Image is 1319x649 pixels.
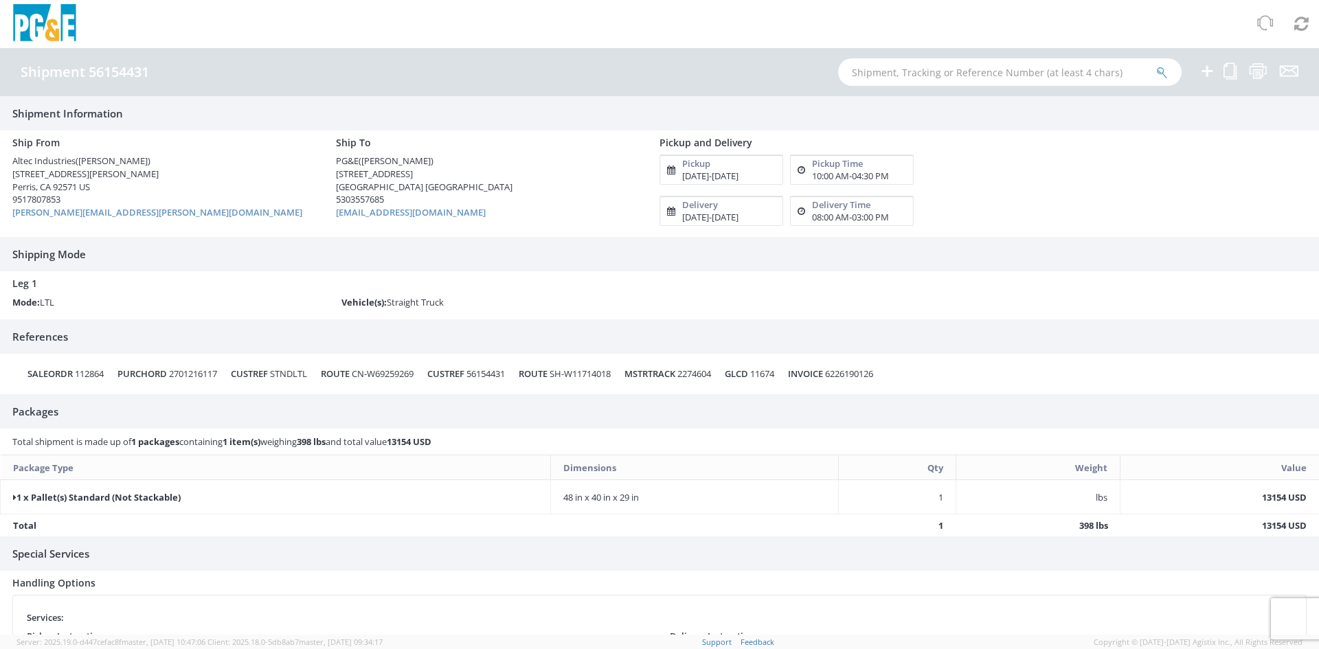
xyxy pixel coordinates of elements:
th: Value [1120,455,1319,480]
a: Support [702,637,732,647]
strong: 13154 USD [1262,491,1307,503]
td: 13154 USD [1120,514,1319,536]
span: 11674 [750,367,774,380]
div: PG&E [336,155,639,168]
h5: Delivery Instructions: [670,631,761,641]
h5: SALEORDR [27,369,73,378]
td: Total [1,514,839,536]
h5: Delivery Time [812,200,870,209]
span: master, [DATE] 10:47:06 [122,637,205,647]
h5: Delivery [682,200,718,209]
div: Altec Industries [12,155,315,168]
a: [EMAIL_ADDRESS][DOMAIN_NAME] [336,206,486,218]
div: [DATE] [DATE] [682,170,739,183]
span: CN-W69259269 [352,367,414,380]
span: ([PERSON_NAME]) [359,155,433,167]
a: [PERSON_NAME][EMAIL_ADDRESS][PERSON_NAME][DOMAIN_NAME] [12,206,302,218]
div: Straight Truck [331,296,660,309]
span: Server: 2025.19.0-d447cefac8f [16,637,205,647]
div: 08:00 AM 03:00 PM [812,211,889,224]
h4: Leg 1 [12,278,1307,288]
span: - [849,211,852,223]
span: Client: 2025.18.0-5db8ab7 [207,637,383,647]
h5: MSTRTRACK [624,369,675,378]
span: 2274604 [677,367,711,380]
strong: 1 x Pallet(s) Standard (Not Stackable) [13,491,181,503]
span: 2701216117 [169,367,217,380]
h5: Services: [27,613,64,622]
h5: CUSTREF [427,369,464,378]
th: Dimensions [550,455,838,480]
div: LTL [2,296,331,309]
div: [STREET_ADDRESS] [336,168,639,181]
h5: CUSTREF [231,369,268,378]
img: pge-logo-06675f144f4cfa6a6814.png [10,4,79,45]
th: Package Type [1,455,551,480]
h5: GLCD [725,369,748,378]
input: Shipment, Tracking or Reference Number (at least 4 chars) [838,58,1182,86]
th: Weight [956,455,1120,480]
h5: PURCHORD [117,369,167,378]
td: 1 [838,480,956,514]
div: [DATE] [DATE] [682,211,739,224]
span: - [849,170,852,182]
h5: Pickup [682,159,710,168]
a: Feedback [741,637,774,647]
strong: 1 packages [131,435,179,448]
strong: 13154 USD [387,435,431,448]
th: Qty [838,455,956,480]
h4: Pickup and Delivery [659,137,1070,148]
span: 56154431 [466,367,505,380]
h4: Ship From [12,137,315,148]
span: SH-W11714018 [550,367,611,380]
h5: ROUTE [519,369,548,378]
td: 48 in x 40 in x 29 in [550,480,838,514]
span: 112864 [75,367,104,380]
h5: ROUTE [321,369,350,378]
strong: 1 item(s) [223,435,260,448]
span: - [709,211,712,223]
h5: Pickup Instructions: [27,631,111,641]
div: 5303557685 [336,193,639,206]
div: Perris, CA 92571 US [12,181,315,194]
strong: Mode: [12,296,40,308]
div: 10:00 AM 04:30 PM [812,170,889,183]
h4: Ship To [336,137,639,148]
h5: INVOICE [788,369,823,378]
td: 398 lbs [956,514,1120,536]
strong: 398 lbs [297,435,326,448]
strong: Vehicle(s): [341,296,387,308]
div: [GEOGRAPHIC_DATA] [GEOGRAPHIC_DATA] [336,181,639,194]
td: lbs [956,480,1120,514]
span: Copyright © [DATE]-[DATE] Agistix Inc., All Rights Reserved [1094,637,1303,648]
span: 6226190126 [825,367,873,380]
span: master, [DATE] 09:34:17 [299,637,383,647]
span: ([PERSON_NAME]) [76,155,150,167]
span: - [709,170,712,182]
h5: Pickup Time [812,159,863,168]
div: 9517807853 [12,193,315,206]
div: [STREET_ADDRESS][PERSON_NAME] [12,168,315,181]
h4: Shipment 56154431 [21,65,149,80]
h4: Handling Options [12,578,1307,588]
td: 1 [838,514,956,536]
span: STNDLTL [270,367,307,380]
